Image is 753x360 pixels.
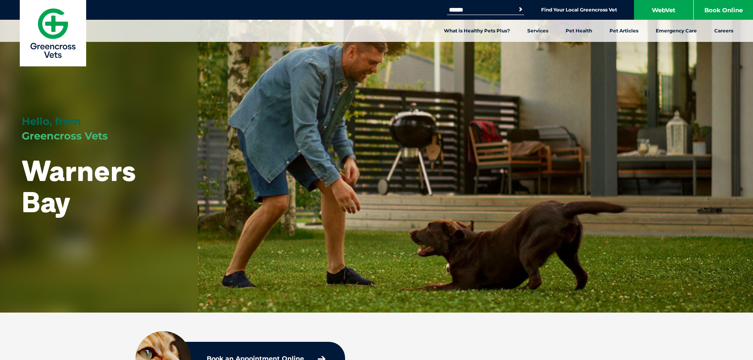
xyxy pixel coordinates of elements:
[22,155,176,217] h1: Warners Bay
[22,130,108,142] span: Greencross Vets
[22,115,81,128] span: Hello, from
[541,7,617,13] a: Find Your Local Greencross Vet
[647,20,706,42] a: Emergency Care
[435,20,519,42] a: What is Healthy Pets Plus?
[517,6,525,13] button: Search
[706,20,742,42] a: Careers
[519,20,557,42] a: Services
[601,20,647,42] a: Pet Articles
[557,20,601,42] a: Pet Health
